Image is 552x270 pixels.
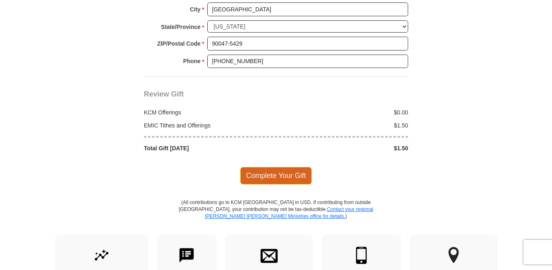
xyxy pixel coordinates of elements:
[190,4,200,15] strong: City
[205,206,373,219] a: Contact your regional [PERSON_NAME] [PERSON_NAME] Ministries office for details.
[157,38,201,49] strong: ZIP/Postal Code
[353,247,370,264] img: mobile.svg
[178,199,374,235] p: (All contributions go to KCM [GEOGRAPHIC_DATA] in USD. If contributing from outside [GEOGRAPHIC_D...
[448,247,459,264] img: other-region
[183,55,201,67] strong: Phone
[261,247,278,264] img: envelope.svg
[276,121,413,130] div: $1.50
[178,247,195,264] img: text-to-give.svg
[144,90,184,98] span: Review Gift
[93,247,110,264] img: give-by-stock.svg
[140,121,276,130] div: EMIC Tithes and Offerings
[140,144,276,152] div: Total Gift [DATE]
[161,21,200,33] strong: State/Province
[140,108,276,116] div: KCM Offerings
[276,144,413,152] div: $1.50
[276,108,413,116] div: $0.00
[240,167,312,184] span: Complete Your Gift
